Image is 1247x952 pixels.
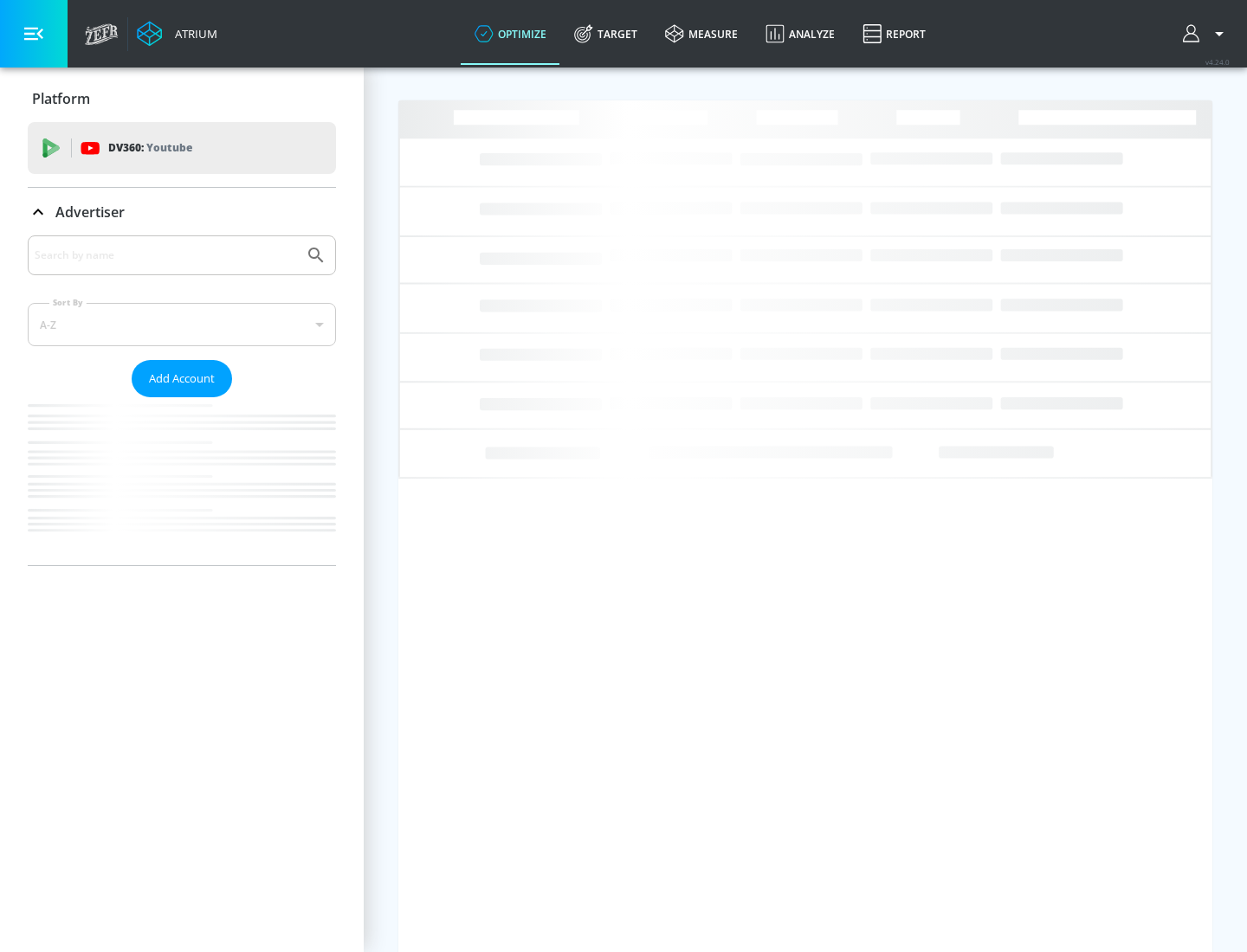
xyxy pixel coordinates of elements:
a: Analyze [752,3,849,65]
label: Sort By [49,297,87,308]
a: Atrium [137,21,217,47]
a: Target [560,3,651,65]
input: Search by name [35,244,297,267]
span: Add Account [149,369,215,389]
div: DV360: Youtube [28,122,336,174]
div: A-Z [28,303,336,346]
div: Platform [28,74,336,123]
p: DV360: [108,138,192,158]
nav: list of Advertiser [28,397,336,565]
a: optimize [461,3,560,65]
div: Advertiser [28,235,336,565]
div: Advertiser [28,188,336,236]
p: Youtube [146,138,192,157]
a: Report [849,3,940,65]
p: Advertiser [55,203,125,222]
span: v 4.24.0 [1205,57,1230,67]
button: Add Account [132,360,232,397]
a: measure [651,3,752,65]
div: Atrium [168,26,217,42]
p: Platform [32,89,90,108]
